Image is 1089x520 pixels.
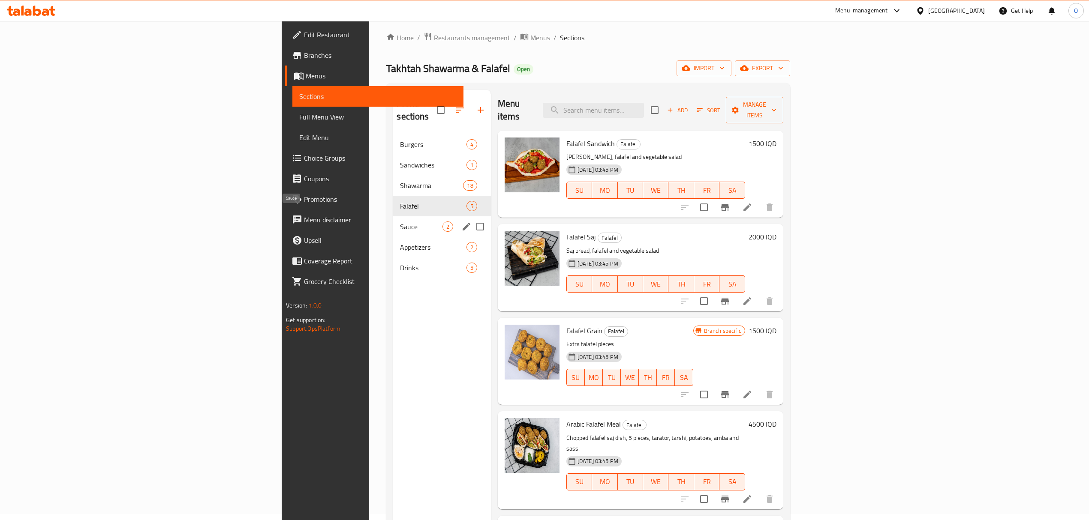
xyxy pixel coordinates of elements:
[605,326,628,336] span: Falafel
[585,369,603,386] button: MO
[664,104,691,117] button: Add
[570,371,581,384] span: SU
[566,152,745,162] p: [PERSON_NAME], falafel and vegetable salad
[566,230,596,243] span: Falafel Saj
[742,389,752,400] a: Edit menu item
[286,323,340,334] a: Support.OpsPlatform
[668,275,694,293] button: TH
[592,182,617,199] button: MO
[723,475,741,488] span: SA
[678,371,689,384] span: SA
[835,6,888,16] div: Menu-management
[292,107,463,127] a: Full Menu View
[304,235,457,245] span: Upsell
[574,353,622,361] span: [DATE] 03:45 PM
[286,300,307,311] span: Version:
[393,216,490,237] div: Sauce2edit
[498,97,532,123] h2: Menu items
[624,371,635,384] span: WE
[759,291,780,311] button: delete
[304,276,457,287] span: Grocery Checklist
[400,139,466,149] span: Burgers
[701,327,745,335] span: Branch specific
[393,155,490,175] div: Sandwiches1
[749,325,776,337] h6: 1500 IQD
[285,168,463,189] a: Coupons
[505,325,560,380] img: Falafel Grain
[618,182,643,199] button: TU
[647,278,665,290] span: WE
[285,45,463,66] a: Branches
[723,278,741,290] span: SA
[759,197,780,218] button: delete
[505,418,560,473] img: Arabic Falafel Meal
[566,418,621,430] span: Arabic Falafel Meal
[393,175,490,196] div: Shawarma18
[570,475,589,488] span: SU
[719,473,745,490] button: SA
[566,275,592,293] button: SU
[691,104,726,117] span: Sort items
[719,275,745,293] button: SA
[683,63,725,74] span: import
[715,384,735,405] button: Branch-specific-item
[574,166,622,174] span: [DATE] 03:45 PM
[928,6,985,15] div: [GEOGRAPHIC_DATA]
[664,104,691,117] span: Add item
[400,201,466,211] span: Falafel
[723,184,741,197] span: SA
[432,101,450,119] span: Select all sections
[285,24,463,45] a: Edit Restaurant
[304,50,457,60] span: Branches
[443,223,453,231] span: 2
[442,221,453,232] div: items
[400,160,466,170] span: Sandwiches
[643,275,668,293] button: WE
[592,275,617,293] button: MO
[695,292,713,310] span: Select to update
[618,473,643,490] button: TU
[694,275,719,293] button: FR
[309,300,322,311] span: 1.0.0
[299,91,457,102] span: Sections
[566,473,592,490] button: SU
[596,184,614,197] span: MO
[393,237,490,257] div: Appetizers2
[697,105,720,115] span: Sort
[694,473,719,490] button: FR
[695,104,722,117] button: Sort
[467,264,477,272] span: 5
[588,371,599,384] span: MO
[304,215,457,225] span: Menu disclaimer
[386,32,790,43] nav: breadcrumb
[304,153,457,163] span: Choice Groups
[566,245,745,256] p: Saj bread, falafel and vegetable salad
[400,180,463,191] div: Shawarma
[400,242,466,252] span: Appetizers
[566,369,585,386] button: SU
[285,66,463,86] a: Menus
[570,278,589,290] span: SU
[672,475,690,488] span: TH
[598,233,621,243] span: Falafel
[299,112,457,122] span: Full Menu View
[694,182,719,199] button: FR
[566,433,745,454] p: Chopped falafel saj dish, 5 pieces, tarator, tarshi, potatoes, amba and sass.
[618,275,643,293] button: TU
[749,137,776,149] h6: 1500 IQD
[466,160,477,170] div: items
[719,182,745,199] button: SA
[735,60,790,76] button: export
[467,161,477,169] span: 1
[623,420,647,430] div: Falafel
[424,32,510,43] a: Restaurants management
[657,369,675,386] button: FR
[621,369,639,386] button: WE
[530,33,550,43] span: Menus
[715,291,735,311] button: Branch-specific-item
[467,243,477,251] span: 2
